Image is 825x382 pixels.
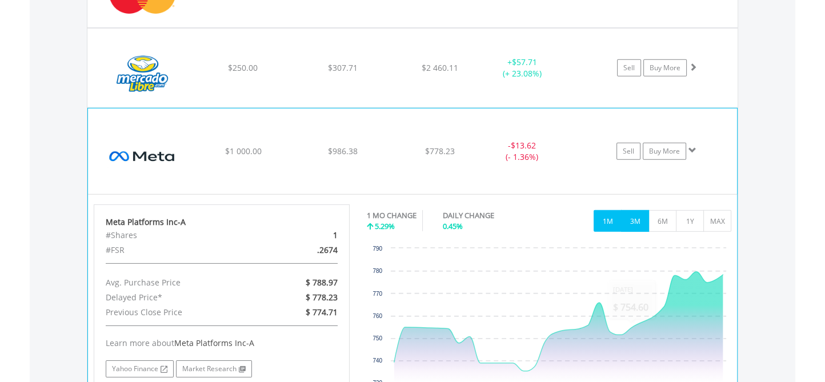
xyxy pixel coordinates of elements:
[643,59,687,77] a: Buy More
[174,337,254,348] span: Meta Platforms Inc-A
[425,146,455,156] span: $778.23
[648,210,676,232] button: 6M
[373,357,382,364] text: 740
[263,228,346,243] div: 1
[97,275,263,290] div: Avg. Purchase Price
[97,305,263,320] div: Previous Close Price
[617,59,641,77] a: Sell
[328,62,358,73] span: $307.71
[676,210,704,232] button: 1Y
[616,143,640,160] a: Sell
[479,57,566,79] div: + (+ 23.08%)
[511,140,536,151] span: $13.62
[373,268,382,274] text: 780
[373,291,382,297] text: 770
[373,246,382,252] text: 790
[97,228,263,243] div: #Shares
[422,62,458,73] span: $2 460.11
[97,290,263,305] div: Delayed Price*
[106,337,338,349] div: Learn more about
[305,277,337,288] span: $ 788.97
[328,146,358,156] span: $986.38
[106,360,174,377] a: Yahoo Finance
[512,57,537,67] span: $57.71
[643,143,686,160] a: Buy More
[228,62,258,73] span: $250.00
[594,210,622,232] button: 1M
[225,146,261,156] span: $1 000.00
[375,221,395,231] span: 5.29%
[443,221,463,231] span: 0.45%
[93,43,191,104] img: EQU.US.MELI.png
[305,292,337,303] span: $ 778.23
[621,210,649,232] button: 3M
[305,307,337,317] span: $ 774.71
[176,360,252,377] a: Market Research
[479,140,565,163] div: - (- 1.36%)
[106,216,338,228] div: Meta Platforms Inc-A
[263,243,346,258] div: .2674
[94,123,192,191] img: EQU.US.META.png
[367,210,416,221] div: 1 MO CHANGE
[97,243,263,258] div: #FSR
[373,335,382,341] text: 750
[703,210,731,232] button: MAX
[373,313,382,319] text: 760
[443,210,534,221] div: DAILY CHANGE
